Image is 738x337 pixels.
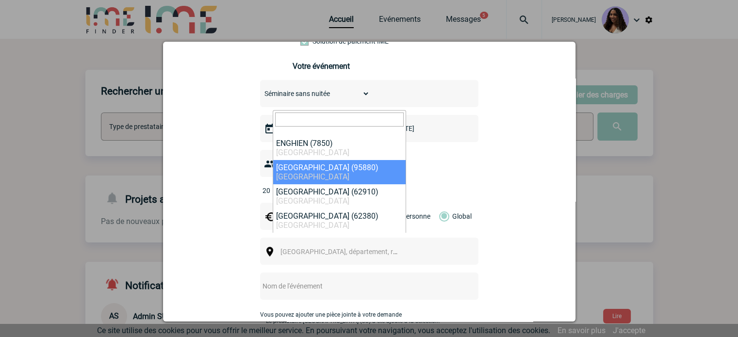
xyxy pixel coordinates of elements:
[273,209,406,233] li: [GEOGRAPHIC_DATA] (62380)
[392,122,459,135] input: Date de fin
[273,160,406,184] li: [GEOGRAPHIC_DATA] (95880)
[439,203,445,230] label: Global
[276,221,349,230] span: [GEOGRAPHIC_DATA]
[273,136,406,160] li: ENGHIEN (7850)
[300,37,343,45] label: Conformité aux process achat client, Prise en charge de la facturation, Mutualisation de plusieur...
[276,196,349,206] span: [GEOGRAPHIC_DATA]
[273,184,406,209] li: [GEOGRAPHIC_DATA] (62910)
[260,280,453,292] input: Nom de l'événement
[260,184,351,197] input: Nombre de participants
[293,62,445,71] h3: Votre événement
[276,172,349,181] span: [GEOGRAPHIC_DATA]
[280,248,415,256] span: [GEOGRAPHIC_DATA], département, région...
[276,148,349,157] span: [GEOGRAPHIC_DATA]
[260,311,478,318] p: Vous pouvez ajouter une pièce jointe à votre demande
